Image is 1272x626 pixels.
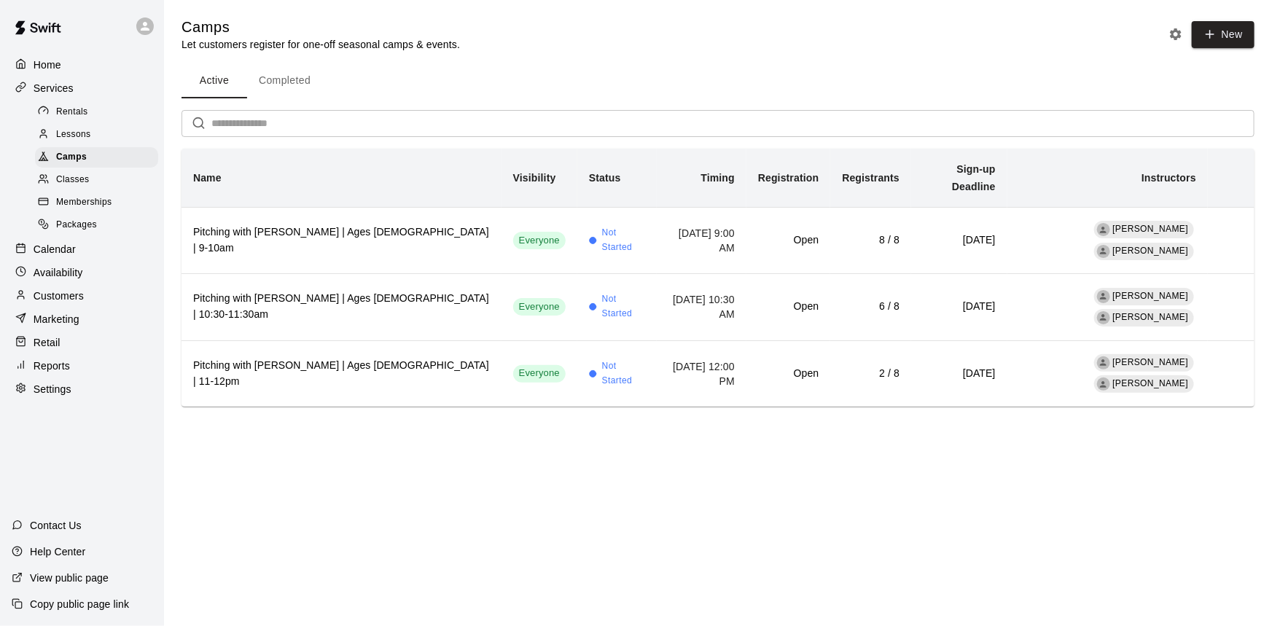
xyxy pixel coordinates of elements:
[1113,291,1189,301] span: [PERSON_NAME]
[30,571,109,585] p: View public page
[1113,246,1189,256] span: [PERSON_NAME]
[1113,378,1189,388] span: [PERSON_NAME]
[30,518,82,533] p: Contact Us
[12,238,152,260] a: Calendar
[12,355,152,377] a: Reports
[35,123,164,146] a: Lessons
[589,172,621,184] b: Status
[30,597,129,611] p: Copy public page link
[758,172,819,184] b: Registration
[842,299,900,315] h6: 6 / 8
[513,172,556,184] b: Visibility
[182,17,460,37] h5: Camps
[30,544,85,559] p: Help Center
[657,340,746,407] td: [DATE] 12:00 PM
[602,226,645,255] span: Not Started
[513,232,566,249] div: This service is visible to all of your customers
[1097,223,1110,236] div: Brett Armour
[34,58,61,72] p: Home
[35,169,164,192] a: Classes
[56,105,88,120] span: Rentals
[182,63,247,98] button: Active
[56,218,97,232] span: Packages
[513,367,566,380] span: Everyone
[1097,245,1110,258] div: Trey Morrill
[35,147,158,168] div: Camps
[923,299,996,315] h6: [DATE]
[35,192,158,213] div: Memberships
[12,285,152,307] a: Customers
[842,172,900,184] b: Registrants
[923,232,996,249] h6: [DATE]
[56,195,112,210] span: Memberships
[35,214,164,237] a: Packages
[193,291,490,323] h6: Pitching with [PERSON_NAME] | Ages [DEMOGRAPHIC_DATA] | 10:30-11:30am
[657,274,746,340] td: [DATE] 10:30 AM
[34,81,74,95] p: Services
[35,101,164,123] a: Rentals
[56,150,87,165] span: Camps
[247,63,322,98] button: Completed
[12,378,152,400] a: Settings
[602,292,645,321] span: Not Started
[12,332,152,353] a: Retail
[12,77,152,99] a: Services
[12,308,152,330] a: Marketing
[758,299,819,315] h6: Open
[952,163,996,192] b: Sign-up Deadline
[1097,311,1110,324] div: Trey Morrill
[923,366,996,382] h6: [DATE]
[35,192,164,214] a: Memberships
[1097,290,1110,303] div: Brett Armour
[758,366,819,382] h6: Open
[1113,224,1189,234] span: [PERSON_NAME]
[35,215,158,235] div: Packages
[1165,23,1187,45] button: Camp settings
[1097,377,1110,391] div: Trey Morrill
[34,359,70,373] p: Reports
[35,125,158,145] div: Lessons
[1192,21,1255,48] button: New
[34,242,76,257] p: Calendar
[34,312,79,326] p: Marketing
[513,365,566,383] div: This service is visible to all of your customers
[182,37,460,52] p: Let customers register for one-off seasonal camps & events.
[758,232,819,249] h6: Open
[56,128,91,142] span: Lessons
[701,172,735,184] b: Timing
[34,382,71,396] p: Settings
[12,262,152,283] a: Availability
[56,173,89,187] span: Classes
[1142,172,1196,184] b: Instructors
[34,265,83,280] p: Availability
[12,54,152,76] a: Home
[842,232,900,249] h6: 8 / 8
[1113,312,1189,322] span: [PERSON_NAME]
[182,149,1255,407] table: simple table
[35,102,158,122] div: Rentals
[193,172,222,184] b: Name
[35,170,158,190] div: Classes
[513,298,566,316] div: This service is visible to all of your customers
[35,146,164,169] a: Camps
[34,335,61,350] p: Retail
[1187,28,1255,40] a: New
[513,300,566,314] span: Everyone
[34,289,84,303] p: Customers
[657,207,746,273] td: [DATE] 9:00 AM
[1097,356,1110,369] div: Brett Armour
[513,234,566,248] span: Everyone
[842,366,900,382] h6: 2 / 8
[602,359,645,388] span: Not Started
[1113,357,1189,367] span: [PERSON_NAME]
[193,358,490,390] h6: Pitching with [PERSON_NAME] | Ages [DEMOGRAPHIC_DATA] | 11-12pm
